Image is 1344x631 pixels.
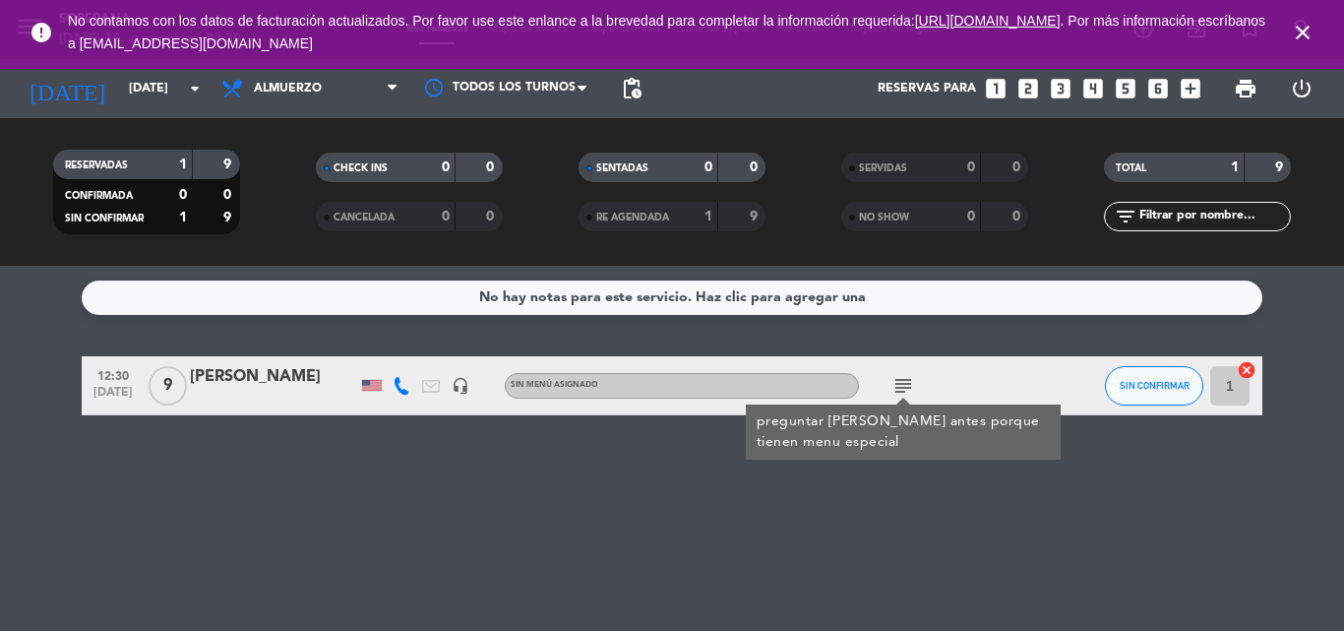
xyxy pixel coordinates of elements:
strong: 0 [704,160,712,174]
strong: 1 [1231,160,1239,174]
i: headset_mic [452,377,469,395]
div: No hay notas para este servicio. Haz clic para agregar una [479,286,866,309]
span: 12:30 [89,363,138,386]
span: print [1234,77,1257,100]
span: CANCELADA [334,213,395,222]
strong: 0 [750,160,762,174]
span: pending_actions [620,77,643,100]
span: 9 [149,366,187,406]
span: SERVIDAS [859,163,907,173]
a: [URL][DOMAIN_NAME] [915,13,1061,29]
div: [PERSON_NAME] [190,364,357,390]
i: looks_6 [1145,76,1171,101]
strong: 1 [704,210,712,223]
span: SIN CONFIRMAR [65,214,144,223]
strong: 1 [179,211,187,224]
strong: 9 [223,158,235,171]
span: CONFIRMADA [65,191,133,201]
i: add_box [1178,76,1203,101]
span: TOTAL [1116,163,1146,173]
i: looks_two [1015,76,1041,101]
a: . Por más información escríbanos a [EMAIL_ADDRESS][DOMAIN_NAME] [68,13,1265,51]
strong: 0 [223,188,235,202]
div: LOG OUT [1273,59,1329,118]
div: preguntar [PERSON_NAME] antes porque tienen menu especial [757,411,1051,453]
span: RESERVADAS [65,160,128,170]
span: RE AGENDADA [596,213,669,222]
i: error [30,21,53,44]
strong: 0 [967,160,975,174]
i: subject [891,374,915,398]
i: looks_5 [1113,76,1138,101]
i: [DATE] [15,67,119,110]
strong: 0 [1012,160,1024,174]
strong: 0 [486,160,498,174]
strong: 0 [486,210,498,223]
strong: 0 [967,210,975,223]
strong: 0 [179,188,187,202]
strong: 9 [1275,160,1287,174]
i: cancel [1237,360,1256,380]
span: No contamos con los datos de facturación actualizados. Por favor use este enlance a la brevedad p... [68,13,1265,51]
strong: 9 [750,210,762,223]
strong: 9 [223,211,235,224]
i: filter_list [1114,205,1137,228]
span: [DATE] [89,386,138,409]
i: power_settings_new [1290,77,1313,100]
i: looks_3 [1048,76,1073,101]
span: Reservas para [878,82,976,95]
span: Almuerzo [254,82,322,95]
strong: 0 [1012,210,1024,223]
strong: 0 [442,210,450,223]
strong: 0 [442,160,450,174]
span: SENTADAS [596,163,648,173]
strong: 1 [179,158,187,171]
span: Sin menú asignado [511,381,598,389]
span: SIN CONFIRMAR [1120,380,1190,391]
i: arrow_drop_down [183,77,207,100]
span: NO SHOW [859,213,909,222]
i: looks_4 [1080,76,1106,101]
input: Filtrar por nombre... [1137,206,1290,227]
button: SIN CONFIRMAR [1105,366,1203,406]
span: CHECK INS [334,163,388,173]
i: looks_one [983,76,1008,101]
i: close [1291,21,1314,44]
